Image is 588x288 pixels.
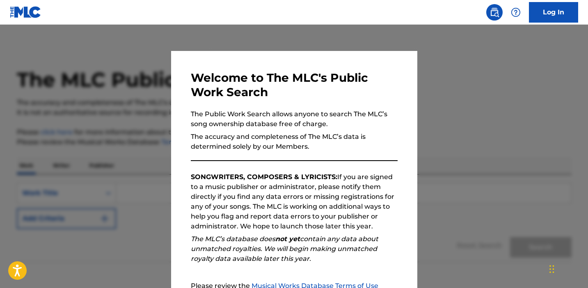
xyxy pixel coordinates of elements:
[191,132,398,152] p: The accuracy and completeness of The MLC’s data is determined solely by our Members.
[547,249,588,288] iframe: Chat Widget
[191,109,398,129] p: The Public Work Search allows anyone to search The MLC’s song ownership database free of charge.
[191,235,378,263] em: The MLC’s database does contain any data about unmatched royalties. We will begin making unmatche...
[191,71,398,99] h3: Welcome to The MLC's Public Work Search
[191,173,337,181] strong: SONGWRITERS, COMPOSERS & LYRICISTS:
[486,4,503,21] a: Public Search
[10,6,41,18] img: MLC Logo
[275,235,300,243] strong: not yet
[490,7,499,17] img: search
[529,2,578,23] a: Log In
[549,257,554,281] div: Drag
[191,172,398,231] p: If you are signed to a music publisher or administrator, please notify them directly if you find ...
[511,7,521,17] img: help
[508,4,524,21] div: Help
